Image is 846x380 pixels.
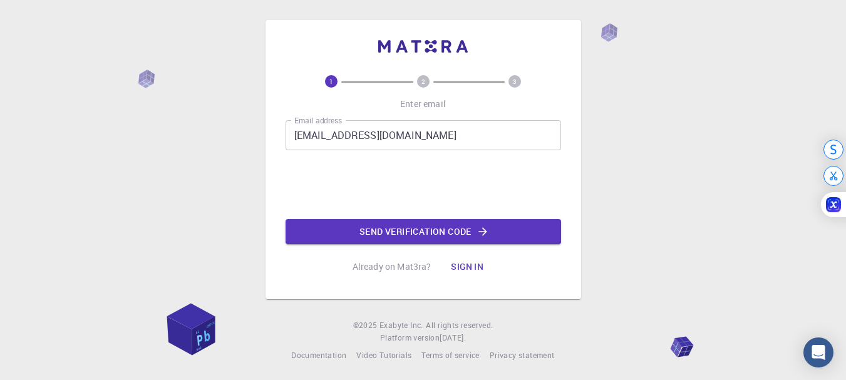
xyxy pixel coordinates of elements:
text: 2 [421,77,425,86]
a: [DATE]. [440,332,466,344]
button: Send verification code [286,219,561,244]
iframe: reCAPTCHA [328,160,518,209]
a: Video Tutorials [356,349,411,362]
text: 3 [513,77,517,86]
span: Video Tutorials [356,350,411,360]
span: Exabyte Inc. [379,320,423,330]
p: Enter email [400,98,446,110]
label: Email address [294,115,342,126]
a: Documentation [291,349,346,362]
a: Exabyte Inc. [379,319,423,332]
span: Platform version [380,332,440,344]
a: Terms of service [421,349,479,362]
span: Privacy statement [490,350,555,360]
span: All rights reserved. [426,319,493,332]
span: © 2025 [353,319,379,332]
p: Already on Mat3ra? [353,260,431,273]
button: Sign in [441,254,493,279]
a: Privacy statement [490,349,555,362]
span: Documentation [291,350,346,360]
div: Open Intercom Messenger [803,337,833,367]
span: Terms of service [421,350,479,360]
text: 1 [329,77,333,86]
span: [DATE] . [440,332,466,342]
